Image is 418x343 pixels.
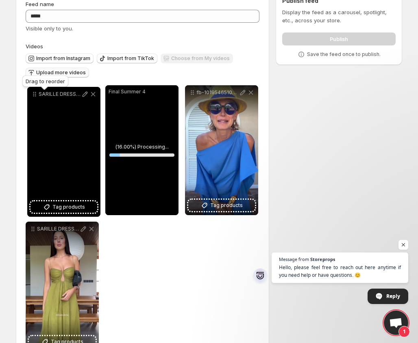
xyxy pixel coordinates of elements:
[26,54,94,63] button: Import from Instagram
[107,55,154,62] span: Import from TikTok
[27,87,100,217] div: SARILLE DRESS 04Tag products
[36,69,86,76] span: Upload more videos
[279,257,309,261] span: Message from
[37,226,79,232] p: SARILLE DRESS 20
[26,25,73,32] span: Visible only to you.
[185,85,258,215] div: fb-1019546510056323-49e7603450-1-videoTag products
[97,54,157,63] button: Import from TikTok
[39,91,81,97] p: SARILLE DRESS 04
[279,263,401,279] span: Hello, please feel free to reach out here anytime if you need help or have questions. 😊
[26,1,54,7] span: Feed name
[282,8,396,24] p: Display the feed as a carousel, spotlight, etc., across your store.
[36,55,90,62] span: Import from Instagram
[307,51,381,58] p: Save the feed once to publish.
[26,68,89,78] button: Upload more videos
[386,289,400,303] span: Reply
[196,89,239,96] p: fb-1019546510056323-49e7603450-1-video
[105,85,179,215] div: Final Summer 4(16.00%) Processing...16%
[26,43,43,50] span: Videos
[109,88,175,95] p: Final Summer 4
[30,201,97,213] button: Tag products
[210,201,243,209] span: Tag products
[52,203,85,211] span: Tag products
[384,311,408,335] div: Open chat
[398,326,410,337] span: 1
[188,200,255,211] button: Tag products
[310,257,335,261] span: Storeprops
